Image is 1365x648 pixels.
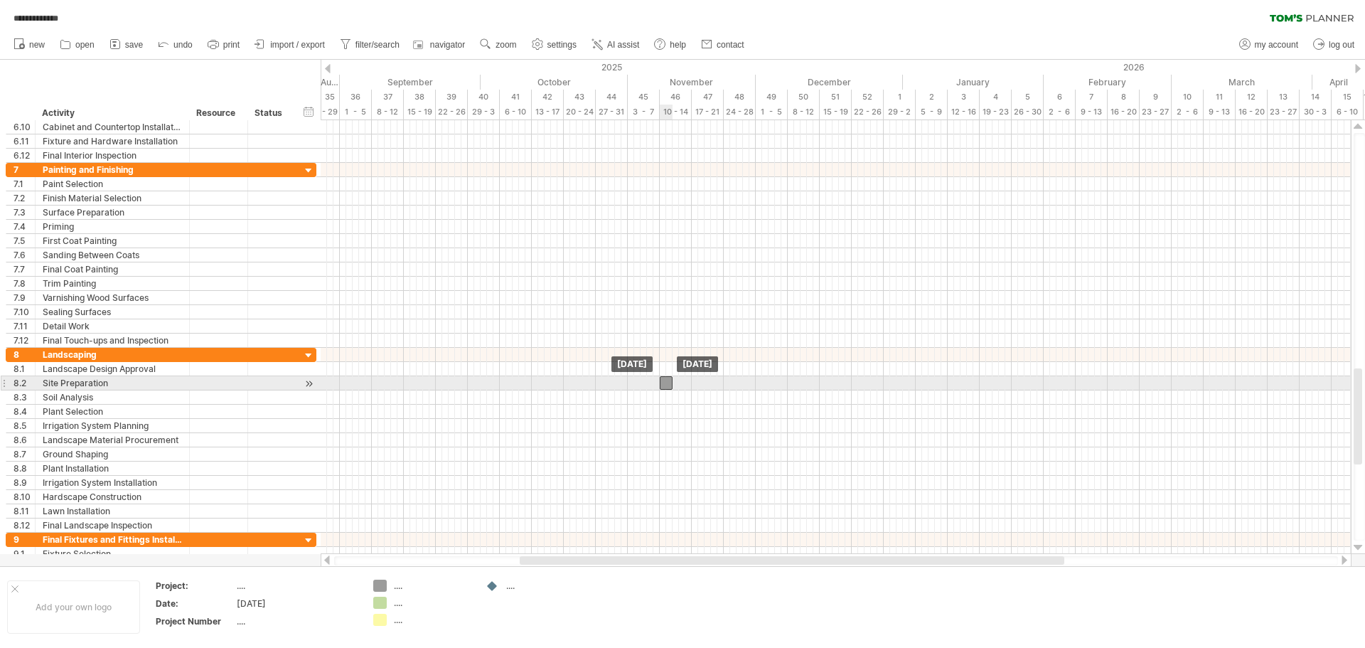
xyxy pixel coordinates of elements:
[916,90,948,105] div: 2
[1236,36,1302,54] a: my account
[14,547,35,561] div: 9.1
[903,75,1044,90] div: January 2026
[677,356,718,372] div: [DATE]
[651,36,690,54] a: help
[692,105,724,119] div: 17 - 21
[237,580,356,592] div: ....
[394,597,471,609] div: ....
[43,248,182,262] div: Sanding Between Coats
[468,90,500,105] div: 40
[302,376,316,391] div: scroll to activity
[270,40,325,50] span: import / export
[756,105,788,119] div: 1 - 5
[404,105,436,119] div: 15 - 19
[14,234,35,248] div: 7.5
[436,90,468,105] div: 39
[506,580,584,592] div: ....
[588,36,643,54] a: AI assist
[1044,75,1172,90] div: February 2026
[308,90,340,105] div: 35
[1108,90,1140,105] div: 8
[14,206,35,219] div: 7.3
[596,105,628,119] div: 27 - 31
[156,615,234,627] div: Project Number
[43,220,182,233] div: Priming
[14,220,35,233] div: 7.4
[14,334,35,347] div: 7.12
[1172,75,1312,90] div: March 2026
[14,305,35,319] div: 7.10
[14,433,35,447] div: 8.6
[308,105,340,119] div: 25 - 29
[660,105,692,119] div: 10 - 14
[355,40,400,50] span: filter/search
[1332,105,1364,119] div: 6 - 10
[43,348,182,361] div: Landscaping
[884,90,916,105] div: 1
[430,40,465,50] span: navigator
[14,163,35,176] div: 7
[43,433,182,447] div: Landscape Material Procurement
[29,40,45,50] span: new
[237,615,356,627] div: ....
[1300,90,1332,105] div: 14
[1172,105,1204,119] div: 2 - 6
[14,362,35,376] div: 8.1
[1044,105,1076,119] div: 2 - 6
[788,105,820,119] div: 8 - 12
[43,177,182,191] div: Paint Selection
[14,462,35,475] div: 8.8
[1310,36,1359,54] a: log out
[547,40,577,50] span: settings
[14,533,35,546] div: 9
[436,105,468,119] div: 22 - 26
[340,105,372,119] div: 1 - 5
[43,504,182,518] div: Lawn Installation
[14,291,35,304] div: 7.9
[43,391,182,404] div: Soil Analysis
[1140,105,1172,119] div: 23 - 27
[255,106,286,120] div: Status
[532,105,564,119] div: 13 - 17
[43,305,182,319] div: Sealing Surfaces
[14,134,35,148] div: 6.11
[660,90,692,105] div: 46
[788,90,820,105] div: 50
[1255,40,1298,50] span: my account
[43,490,182,504] div: Hardscape Construction
[14,490,35,504] div: 8.10
[14,120,35,134] div: 6.10
[481,75,628,90] div: October 2025
[980,105,1012,119] div: 19 - 23
[43,547,182,561] div: Fixture Selection
[884,105,916,119] div: 29 - 2
[852,90,884,105] div: 52
[43,206,182,219] div: Surface Preparation
[125,40,143,50] span: save
[204,36,244,54] a: print
[43,120,182,134] div: Cabinet and Countertop Installation
[1140,90,1172,105] div: 9
[173,40,193,50] span: undo
[607,40,639,50] span: AI assist
[980,90,1012,105] div: 4
[697,36,749,54] a: contact
[43,163,182,176] div: Painting and Finishing
[14,277,35,290] div: 7.8
[1236,105,1268,119] div: 16 - 20
[1012,90,1044,105] div: 5
[43,334,182,347] div: Final Touch-ups and Inspection
[56,36,99,54] a: open
[43,319,182,333] div: Detail Work
[628,105,660,119] div: 3 - 7
[948,90,980,105] div: 3
[404,90,436,105] div: 38
[852,105,884,119] div: 22 - 26
[7,580,140,634] div: Add your own logo
[43,533,182,546] div: Final Fixtures and Fittings Installations
[1076,90,1108,105] div: 7
[196,106,240,120] div: Resource
[43,291,182,304] div: Varnishing Wood Surfaces
[670,40,686,50] span: help
[372,105,404,119] div: 8 - 12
